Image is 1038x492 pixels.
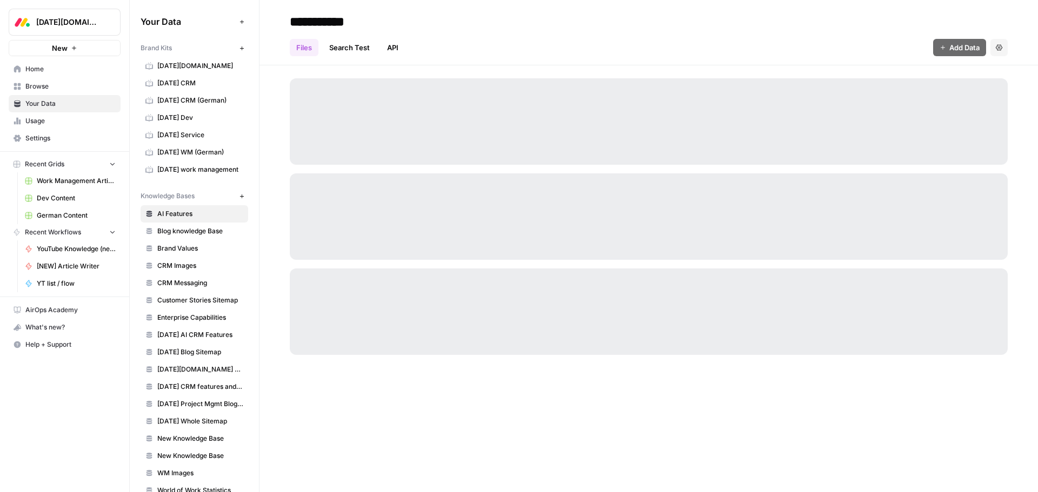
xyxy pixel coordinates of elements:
span: CRM Images [157,261,243,271]
a: API [381,39,405,56]
span: Work Management Article Grid [37,176,116,186]
span: New [52,43,68,53]
a: [DATE] CRM (German) [141,92,248,109]
a: [DATE][DOMAIN_NAME] AI offering [141,361,248,378]
span: YouTube Knowledge (new) [37,244,116,254]
span: Knowledge Bases [141,191,195,201]
span: [DATE] AI CRM Features [157,330,243,340]
a: CRM Images [141,257,248,274]
span: AirOps Academy [25,305,116,315]
a: [NEW] Article Writer [20,258,121,275]
span: Recent Grids [25,159,64,169]
span: Settings [25,133,116,143]
a: [DATE] work management [141,161,248,178]
span: Recent Workflows [25,227,81,237]
span: Dev Content [37,193,116,203]
span: Customer Stories Sitemap [157,295,243,305]
span: [DATE][DOMAIN_NAME] [36,17,102,28]
a: [DATE] WM (German) [141,144,248,161]
a: Enterprise Capabilities [141,309,248,326]
span: Usage [25,116,116,126]
button: Help + Support [9,336,121,353]
a: [DATE] Service [141,126,248,144]
span: German Content [37,211,116,220]
span: YT list / flow [37,279,116,288]
button: New [9,40,121,56]
a: YouTube Knowledge (new) [20,240,121,258]
a: Blog knowledge Base [141,223,248,240]
a: [DATE] Project Mgmt Blog Sitemap [141,395,248,413]
a: Work Management Article Grid [20,172,121,190]
span: [DATE] Dev [157,113,243,123]
button: What's new? [9,319,121,336]
span: [DATE] WM (German) [157,147,243,157]
span: [DATE][DOMAIN_NAME] AI offering [157,365,243,374]
button: Add Data [933,39,986,56]
img: Monday.com Logo [12,12,32,32]
a: New Knowledge Base [141,430,248,447]
span: [DATE] CRM [157,78,243,88]
a: [DATE] AI CRM Features [141,326,248,343]
button: Recent Grids [9,156,121,172]
span: AI Features [157,209,243,219]
span: Browse [25,82,116,91]
span: Enterprise Capabilities [157,313,243,322]
a: Dev Content [20,190,121,207]
span: Your Data [25,99,116,109]
a: Browse [9,78,121,95]
span: Brand Kits [141,43,172,53]
a: [DATE] CRM [141,75,248,92]
span: New Knowledge Base [157,434,243,443]
a: Customer Stories Sitemap [141,292,248,309]
span: [DATE] Service [157,130,243,140]
span: [DATE][DOMAIN_NAME] [157,61,243,71]
a: Search Test [323,39,376,56]
span: [DATE] CRM features and use cases [157,382,243,392]
a: Settings [9,130,121,147]
span: [DATE] CRM (German) [157,96,243,105]
span: [DATE] Project Mgmt Blog Sitemap [157,399,243,409]
span: Your Data [141,15,235,28]
a: AI Features [141,205,248,223]
span: Help + Support [25,340,116,349]
a: Home [9,60,121,78]
a: [DATE][DOMAIN_NAME] [141,57,248,75]
span: New Knowledge Base [157,451,243,461]
a: German Content [20,207,121,224]
a: Usage [9,112,121,130]
a: Brand Values [141,240,248,257]
span: Blog knowledge Base [157,226,243,236]
button: Recent Workflows [9,224,121,240]
a: [DATE] Whole Sitemap [141,413,248,430]
button: Workspace: Monday.com [9,9,121,36]
span: [DATE] Blog Sitemap [157,347,243,357]
span: [DATE] work management [157,165,243,174]
a: [DATE] CRM features and use cases [141,378,248,395]
span: Brand Values [157,244,243,253]
a: AirOps Academy [9,301,121,319]
span: [DATE] Whole Sitemap [157,416,243,426]
a: [DATE] Blog Sitemap [141,343,248,361]
a: New Knowledge Base [141,447,248,464]
a: WM Images [141,464,248,482]
a: Files [290,39,318,56]
a: [DATE] Dev [141,109,248,126]
span: Home [25,64,116,74]
div: What's new? [9,319,120,335]
a: Your Data [9,95,121,112]
a: CRM Messaging [141,274,248,292]
span: WM Images [157,468,243,478]
a: YT list / flow [20,275,121,292]
span: Add Data [949,42,980,53]
span: [NEW] Article Writer [37,261,116,271]
span: CRM Messaging [157,278,243,288]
